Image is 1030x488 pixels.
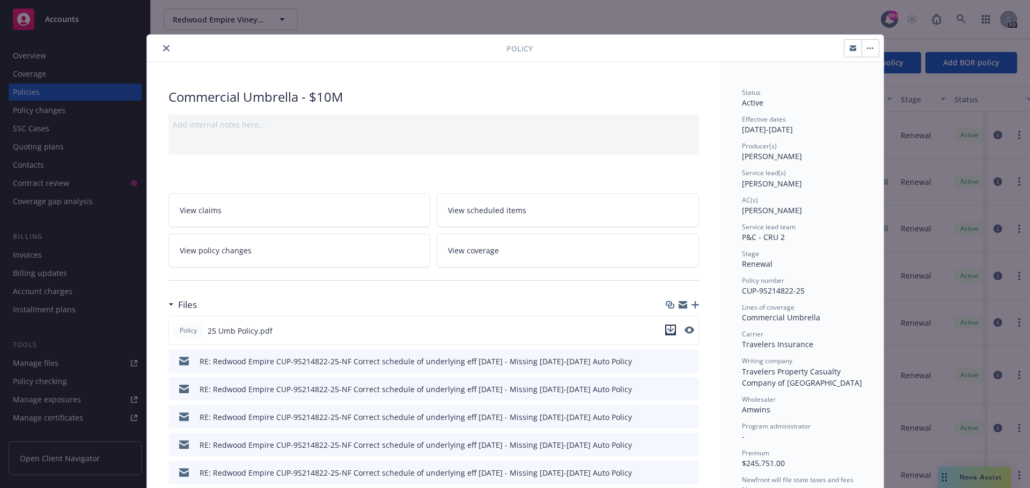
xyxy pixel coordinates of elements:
span: Program administrator [742,422,811,431]
div: RE: Redwood Empire CUP-9S214822-25-NF Correct schedule of underlying eff [DATE] - Missing [DATE]-... [200,384,632,395]
span: Effective dates [742,115,786,124]
span: $245,751.00 [742,458,785,468]
button: download file [668,384,676,395]
span: [PERSON_NAME] [742,151,802,161]
div: Add internal notes here... [173,119,695,130]
span: Lines of coverage [742,303,794,312]
span: View coverage [448,245,499,256]
button: download file [668,411,676,423]
span: Amwins [742,404,770,415]
span: Status [742,88,761,97]
div: [DATE] - [DATE] [742,115,862,135]
span: AC(s) [742,196,758,205]
span: P&C - CRU 2 [742,232,785,242]
a: View scheduled items [437,193,699,227]
div: Files [168,298,197,312]
span: View claims [180,205,222,216]
div: Commercial Umbrella - $10M [168,88,699,106]
span: Producer(s) [742,141,777,151]
span: - [742,431,745,441]
span: Travelers Insurance [742,339,813,349]
span: Premium [742,448,769,457]
span: [PERSON_NAME] [742,205,802,215]
button: preview file [685,356,695,367]
span: Wholesaler [742,395,776,404]
span: Stage [742,249,759,258]
div: Commercial Umbrella [742,312,862,323]
button: preview file [685,325,694,337]
button: download file [668,467,676,478]
span: Policy [506,43,533,54]
span: Travelers Property Casualty Company of [GEOGRAPHIC_DATA] [742,366,862,388]
button: preview file [685,326,694,334]
button: close [160,42,173,55]
a: View claims [168,193,431,227]
button: preview file [685,384,695,395]
button: download file [668,356,676,367]
span: Carrier [742,329,763,339]
span: [PERSON_NAME] [742,178,802,189]
button: download file [668,439,676,451]
div: RE: Redwood Empire CUP-9S214822-25-NF Correct schedule of underlying eff [DATE] - Missing [DATE]-... [200,467,632,478]
span: Renewal [742,259,772,269]
div: RE: Redwood Empire CUP-9S214822-25-NF Correct schedule of underlying eff [DATE] - Missing [DATE]-... [200,356,632,367]
button: preview file [685,439,695,451]
div: RE: Redwood Empire CUP-9S214822-25-NF Correct schedule of underlying eff [DATE] - Missing [DATE]-... [200,439,632,451]
span: Active [742,97,763,108]
span: Writing company [742,356,792,365]
span: View scheduled items [448,205,526,216]
button: preview file [685,467,695,478]
span: Newfront will file state taxes and fees [742,475,854,484]
button: download file [665,325,676,335]
span: Service lead team [742,222,796,231]
h3: Files [178,298,197,312]
span: View policy changes [180,245,252,256]
div: RE: Redwood Empire CUP-9S214822-25-NF Correct schedule of underlying eff [DATE] - Missing [DATE]-... [200,411,632,423]
a: View coverage [437,234,699,267]
span: Service lead(s) [742,168,786,177]
a: View policy changes [168,234,431,267]
button: preview file [685,411,695,423]
span: CUP-9S214822-25 [742,286,805,296]
button: download file [665,325,676,337]
span: 25 Umb Policy.pdf [208,325,273,336]
span: Policy [178,326,199,335]
span: Policy number [742,276,784,285]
